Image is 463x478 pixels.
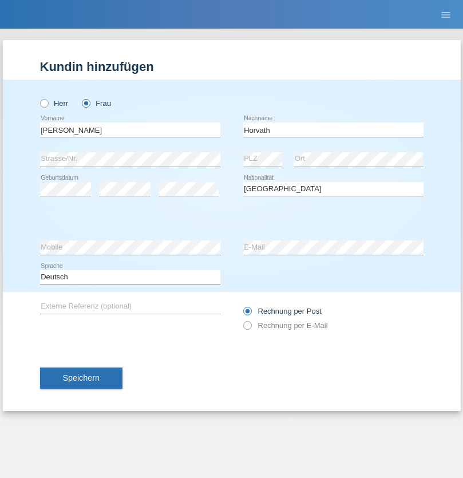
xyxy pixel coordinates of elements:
[243,321,251,335] input: Rechnung per E-Mail
[40,60,424,74] h1: Kundin hinzufügen
[63,373,100,382] span: Speichern
[40,99,48,106] input: Herr
[82,99,89,106] input: Frau
[40,368,122,389] button: Speichern
[82,99,111,108] label: Frau
[434,11,457,18] a: menu
[243,321,328,330] label: Rechnung per E-Mail
[243,307,322,315] label: Rechnung per Post
[440,9,452,21] i: menu
[243,307,251,321] input: Rechnung per Post
[40,99,69,108] label: Herr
